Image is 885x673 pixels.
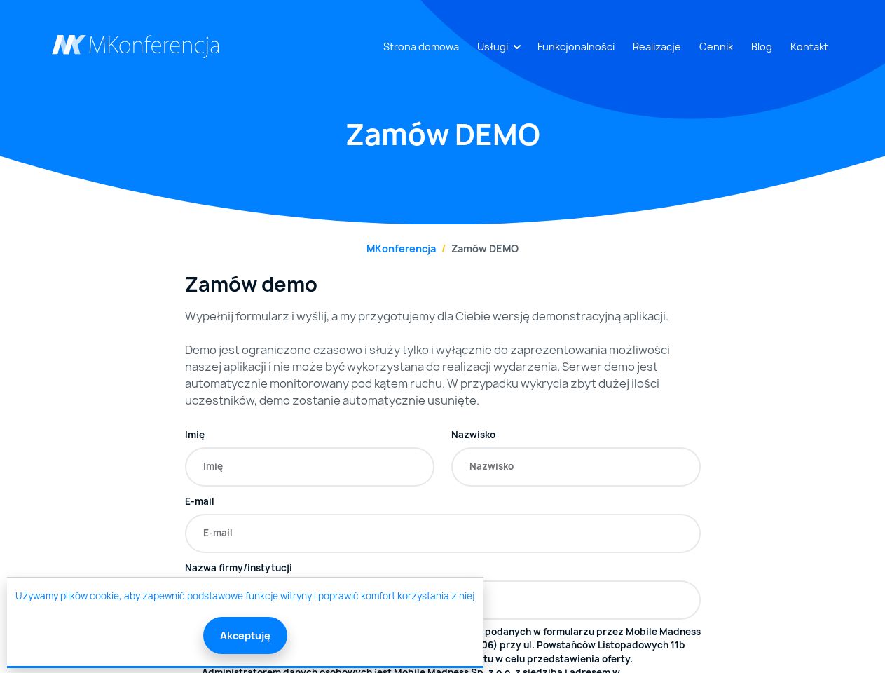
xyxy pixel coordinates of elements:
[185,308,701,325] p: Wypełnij formularz i wyślij, a my przygotujemy dla Ciebie wersję demonstracyjną aplikacji.
[472,34,514,60] a: Usługi
[451,428,495,442] label: Nazwisko
[185,447,434,487] input: Imię
[436,241,519,256] li: Zamów DEMO
[52,116,834,154] h1: Zamów DEMO
[15,590,474,604] a: Używamy plików cookie, aby zapewnić podstawowe funkcje witryny i poprawić komfort korzystania z niej
[185,495,214,509] label: E-mail
[694,34,739,60] a: Cennik
[366,242,436,255] a: MKonferencja
[52,241,834,256] nav: breadcrumb
[203,617,287,654] button: Akceptuję
[185,341,701,409] p: Demo jest ograniczone czasowo i służy tylko i wyłącznie do zaprezentowania możliwości naszej apli...
[378,34,465,60] a: Strona domowa
[785,34,834,60] a: Kontakt
[746,34,778,60] a: Blog
[532,34,620,60] a: Funkcjonalności
[185,273,701,297] h3: Zamów demo
[627,34,687,60] a: Realizacje
[185,428,205,442] label: Imię
[451,447,701,487] input: Nazwisko
[185,562,292,576] label: Nazwa firmy/instytucji
[185,514,701,553] input: E-mail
